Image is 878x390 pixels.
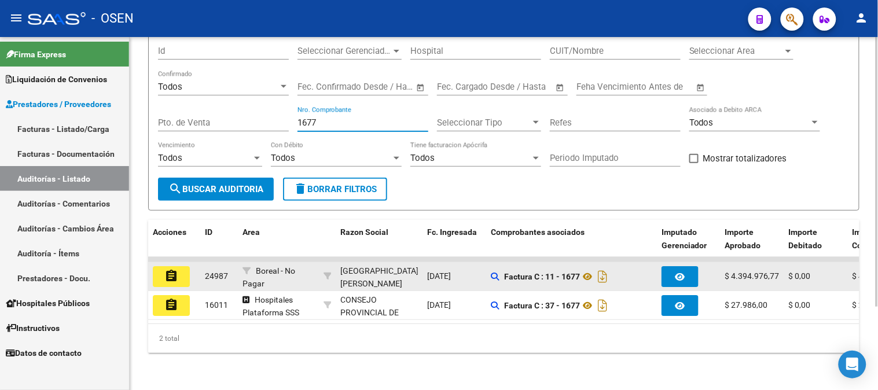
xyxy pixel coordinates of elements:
[148,220,200,271] datatable-header-cell: Acciones
[200,220,238,271] datatable-header-cell: ID
[148,324,859,353] div: 2 total
[721,220,784,271] datatable-header-cell: Importe Aprobado
[340,227,388,237] span: Razon Social
[205,227,212,237] span: ID
[423,220,486,271] datatable-header-cell: Fc. Ingresada
[689,117,714,128] span: Todos
[437,82,475,92] input: Start date
[725,227,761,250] span: Importe Aprobado
[6,73,107,86] span: Liquidación de Convenios
[725,271,780,281] span: $ 4.394.976,77
[485,82,541,92] input: End date
[789,271,811,281] span: $ 0,00
[6,297,90,310] span: Hospitales Públicos
[271,153,295,163] span: Todos
[6,322,60,334] span: Instructivos
[164,298,178,312] mat-icon: assignment
[486,220,657,271] datatable-header-cell: Comprobantes asociados
[340,264,418,291] div: [GEOGRAPHIC_DATA][PERSON_NAME]
[6,347,82,359] span: Datos de contacto
[243,266,295,289] span: Boreal - No Pagar
[243,227,260,237] span: Area
[703,152,787,165] span: Mostrar totalizadores
[689,46,783,56] span: Seleccionar Area
[725,300,768,310] span: $ 27.986,00
[336,220,423,271] datatable-header-cell: Razon Social
[784,220,848,271] datatable-header-cell: Importe Debitado
[91,6,134,31] span: - OSEN
[158,82,182,92] span: Todos
[6,98,111,111] span: Prestadores / Proveedores
[855,11,869,25] mat-icon: person
[205,300,228,310] span: 16011
[158,153,182,163] span: Todos
[657,220,721,271] datatable-header-cell: Imputado Gerenciador
[164,269,178,283] mat-icon: assignment
[839,351,866,378] div: Open Intercom Messenger
[297,82,335,92] input: Start date
[554,81,567,94] button: Open calendar
[695,81,708,94] button: Open calendar
[427,227,477,237] span: Fc. Ingresada
[437,117,531,128] span: Seleccionar Tipo
[168,184,263,194] span: Buscar Auditoria
[6,48,66,61] span: Firma Express
[340,264,418,289] div: - 30999275474
[168,182,182,196] mat-icon: search
[491,227,585,237] span: Comprobantes asociados
[595,267,610,286] i: Descargar documento
[789,227,822,250] span: Importe Debitado
[595,296,610,315] i: Descargar documento
[410,153,435,163] span: Todos
[283,178,387,201] button: Borrar Filtros
[414,81,428,94] button: Open calendar
[9,11,23,25] mat-icon: menu
[243,295,299,318] span: Hospitales Plataforma SSS
[346,82,402,92] input: End date
[297,46,391,56] span: Seleccionar Gerenciador
[158,178,274,201] button: Buscar Auditoria
[238,220,319,271] datatable-header-cell: Area
[293,182,307,196] mat-icon: delete
[427,271,451,281] span: [DATE]
[293,184,377,194] span: Borrar Filtros
[427,300,451,310] span: [DATE]
[205,271,228,281] span: 24987
[153,227,186,237] span: Acciones
[340,293,418,346] div: CONSEJO PROVINCIAL DE SALUD PUBLICA PCIADE RIO NEGRO
[340,293,418,318] div: - 30643258737
[504,301,580,310] strong: Factura C : 37 - 1677
[789,300,811,310] span: $ 0,00
[504,272,580,281] strong: Factura C : 11 - 1677
[662,227,707,250] span: Imputado Gerenciador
